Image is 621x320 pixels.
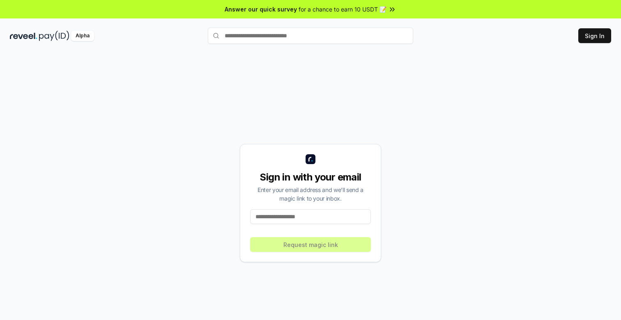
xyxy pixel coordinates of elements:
[71,31,94,41] div: Alpha
[250,171,371,184] div: Sign in with your email
[578,28,611,43] button: Sign In
[225,5,297,14] span: Answer our quick survey
[250,185,371,203] div: Enter your email address and we’ll send a magic link to your inbox.
[39,31,69,41] img: pay_id
[10,31,37,41] img: reveel_dark
[299,5,386,14] span: for a chance to earn 10 USDT 📝
[306,154,315,164] img: logo_small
